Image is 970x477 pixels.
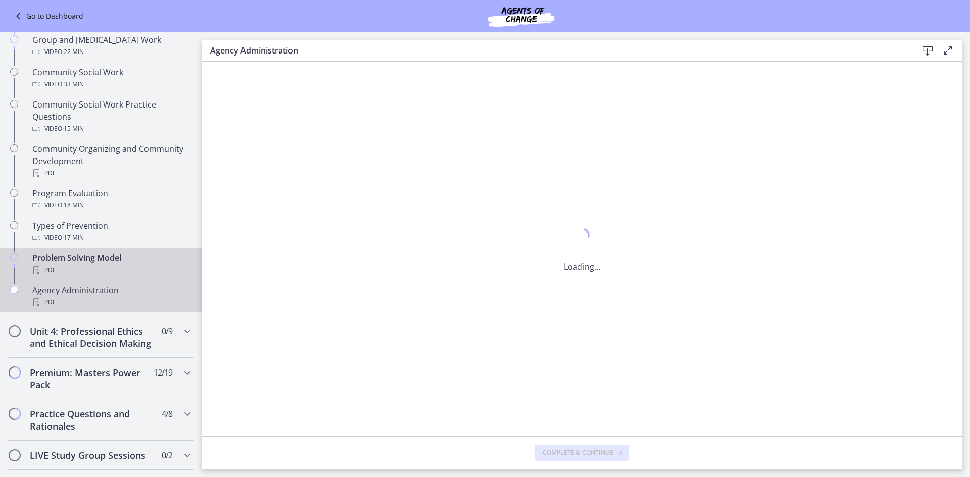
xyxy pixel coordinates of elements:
div: PDF [32,167,190,179]
span: · 33 min [62,78,84,90]
div: Group and [MEDICAL_DATA] Work [32,34,190,58]
div: Video [32,232,190,244]
div: Community Social Work Practice Questions [32,98,190,135]
div: Video [32,78,190,90]
button: Complete & continue [535,445,629,461]
div: 1 [564,225,600,248]
h2: Premium: Masters Power Pack [30,366,153,391]
h2: Unit 4: Professional Ethics and Ethical Decision Making [30,325,153,349]
span: 0 / 9 [162,325,172,337]
span: Complete & continue [543,449,613,457]
div: Community Social Work [32,66,190,90]
div: Video [32,46,190,58]
div: Community Organizing and Community Development [32,143,190,179]
div: Types of Prevention [32,220,190,244]
a: Go to Dashboard [12,10,83,22]
span: · 22 min [62,46,84,58]
h2: Practice Questions and Rationales [30,408,153,432]
div: Program Evaluation [32,187,190,211]
span: 0 / 2 [162,449,172,461]
p: Loading... [564,260,600,273]
span: · 18 min [62,199,84,211]
h2: LIVE Study Group Sessions [30,449,153,461]
span: 4 / 8 [162,408,172,420]
span: · 17 min [62,232,84,244]
div: Problem Solving Model [32,252,190,276]
div: PDF [32,296,190,308]
span: 12 / 19 [154,366,172,379]
div: Agency Administration [32,284,190,308]
span: · 15 min [62,123,84,135]
div: Video [32,123,190,135]
img: Agents of Change [460,4,581,28]
h3: Agency Administration [210,44,901,57]
div: Video [32,199,190,211]
div: PDF [32,264,190,276]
